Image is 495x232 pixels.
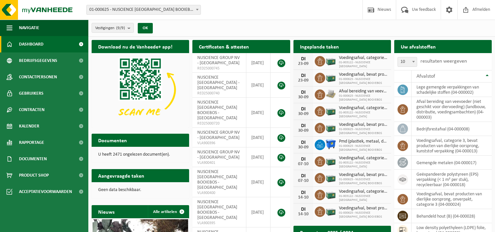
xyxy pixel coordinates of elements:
span: Acceptatievoorwaarden [19,184,72,200]
span: VLA900400 [197,190,241,196]
span: Dashboard [19,36,44,52]
td: [DATE] [246,73,271,98]
img: PB-LB-0680-HPE-GN-01 [325,122,336,133]
span: Rapportage [19,134,44,151]
span: NUSCIENCE [GEOGRAPHIC_DATA] BOOIEBOS - [GEOGRAPHIC_DATA] [197,169,237,190]
td: lege gemengde verpakkingen van schadelijke stoffen (04-000002) [412,83,492,97]
span: Gebruikers [19,85,44,102]
td: geëxpandeerde polystyreen (EPS) verpakking (< 1 m² per stuk), recycleerbaar (04-000018) [412,170,492,189]
span: RED25000745 [197,66,241,71]
span: NUSCIENCE [GEOGRAPHIC_DATA] BOOIEBOS - [GEOGRAPHIC_DATA] [197,200,237,220]
span: VLA900395 [197,221,241,226]
td: bedrijfsrestafval (04-000008) [412,122,492,136]
img: LP-PA-00000-WDN-11 [325,88,336,100]
span: NUSCIENCE [GEOGRAPHIC_DATA] BOOIEBOS - [GEOGRAPHIC_DATA] [197,100,237,121]
h2: Documenten [92,134,133,146]
td: afval bereiding van veevoeder (niet geschikt voor diervoeding) (landbouw, distributie, voedingsam... [412,97,492,122]
span: 01-000625 - NUSCIENCE [GEOGRAPHIC_DATA] BOOIEBOS [339,178,388,185]
span: Contactpersonen [19,69,57,85]
span: Product Shop [19,167,49,184]
span: Pmd (plastiek, metaal, drankkartons) (bedrijven) [339,139,388,144]
div: 30-09 [297,112,310,116]
span: VLA900401 [197,160,241,165]
td: gemengde metalen (04-000017) [412,156,492,170]
td: [DATE] [246,147,271,167]
span: Voedingsafval, bevat producten van dierlijke oorsprong, onverpakt, categorie 3 [339,206,388,211]
img: WB-1100-HPE-BE-01 [325,139,336,150]
img: PB-LB-0680-HPE-GN-01 [325,55,336,66]
span: Voedingsafval, bevat producten van dierlijke oorsprong, onverpakt, categorie 3 [339,122,388,127]
label: resultaten weergeven [420,59,467,64]
span: 01-000625 - NUSCIENCE BELGIUM BOOIEBOS - DRONGEN [86,5,201,15]
span: Documenten [19,151,47,167]
div: DI [297,140,310,145]
a: Alle artikelen [148,205,188,218]
td: voedingsafval, categorie 3, bevat producten van dierlijke oorsprong, kunststof verpakking (04-000... [412,136,492,156]
img: PB-LB-0680-HPE-GN-01 [325,105,336,116]
div: DI [297,56,310,62]
div: DI [297,90,310,95]
img: PB-LB-0680-HPE-GN-01 [325,155,336,166]
span: Voedingsafval, bevat producten van dierlijke oorsprong, onverpakt, categorie 3 [339,72,388,77]
img: Download de VHEPlus App [92,53,189,126]
td: [DATE] [246,167,271,197]
span: Voedingsafval, categorie 3, bevat producten van dierlijke oorsprong, kunststof v... [339,55,388,61]
span: NUSCIENCE GROUP NV - [GEOGRAPHIC_DATA] [197,150,240,160]
span: Voedingsafval, bevat producten van dierlijke oorsprong, onverpakt, categorie 3 [339,172,388,178]
div: DI [297,106,310,112]
span: Voedingsafval, categorie 3, bevat producten van dierlijke oorsprong, kunststof v... [339,106,388,111]
span: 10 [398,57,417,67]
span: 01-903122 - NUSCIENCE [GEOGRAPHIC_DATA] [339,61,388,68]
span: 01-903122 - NUSCIENCE [GEOGRAPHIC_DATA] [339,161,388,169]
div: 30-09 [297,145,310,150]
span: Vestigingen [95,23,125,33]
h2: Ingeplande taken [293,40,345,53]
div: DI [297,123,310,128]
span: Voedingsafval, categorie 3, bevat producten van dierlijke oorsprong, kunststof v... [339,156,388,161]
button: Vestigingen(9/9) [92,23,134,33]
h2: Nieuws [92,205,121,218]
span: Afvalstof [416,74,435,79]
img: PB-LB-0680-HPE-GN-01 [325,189,336,200]
span: 01-000625 - NUSCIENCE BELGIUM BOOIEBOS - DRONGEN [87,5,201,14]
td: voedingsafval, bevat producten van dierlijke oorsprong, onverpakt, categorie 3 (04-000024) [412,189,492,209]
div: DI [297,73,310,78]
div: DI [297,173,310,179]
td: [DATE] [246,128,271,147]
span: NUSCIENCE GROUP NV - [GEOGRAPHIC_DATA] [197,130,240,140]
h2: Certificaten & attesten [192,40,256,53]
span: Afval bereiding van veevoeder (niet geschikt voor diervoeding) (landbouw, distri... [339,89,388,94]
div: 14-10 [297,212,310,217]
div: DI [297,157,310,162]
div: 07-10 [297,162,310,166]
h2: Uw afvalstoffen [394,40,442,53]
div: 23-09 [297,78,310,83]
div: 23-09 [297,62,310,66]
div: DI [297,207,310,212]
div: 30-09 [297,95,310,100]
div: 14-10 [297,195,310,200]
h2: Aangevraagde taken [92,169,151,182]
span: 01-000625 - NUSCIENCE [GEOGRAPHIC_DATA] BOOIEBOS [339,77,388,85]
p: U heeft 2471 ongelezen document(en). [98,152,183,157]
img: PB-LB-0680-HPE-GN-01 [325,72,336,83]
span: Navigatie [19,20,39,36]
span: 01-903122 - NUSCIENCE [GEOGRAPHIC_DATA] [339,111,388,119]
span: 01-000625 - NUSCIENCE [GEOGRAPHIC_DATA] BOOIEBOS [339,127,388,135]
span: 10 [398,57,417,67]
td: [DATE] [246,53,271,73]
span: 01-000625 - NUSCIENCE [GEOGRAPHIC_DATA] BOOIEBOS [339,144,388,152]
span: Voedingsafval, categorie 3, bevat producten van dierlijke oorsprong, kunststof v... [339,189,388,194]
span: Kalender [19,118,39,134]
span: NUSCIENCE [GEOGRAPHIC_DATA] - [GEOGRAPHIC_DATA] [197,75,239,90]
button: OK [138,23,153,33]
span: VLA900396 [197,141,241,146]
span: RED25000740 [197,91,241,96]
span: Bedrijfsgegevens [19,52,57,69]
count: (9/9) [116,26,125,30]
img: PB-LB-0680-HPE-GN-01 [325,205,336,217]
div: DI [297,190,310,195]
img: PB-LB-0680-HPE-GN-01 [325,172,336,183]
p: Geen data beschikbaar. [98,188,183,192]
span: NUSCIENCE GROUP NV - [GEOGRAPHIC_DATA] [197,55,240,66]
